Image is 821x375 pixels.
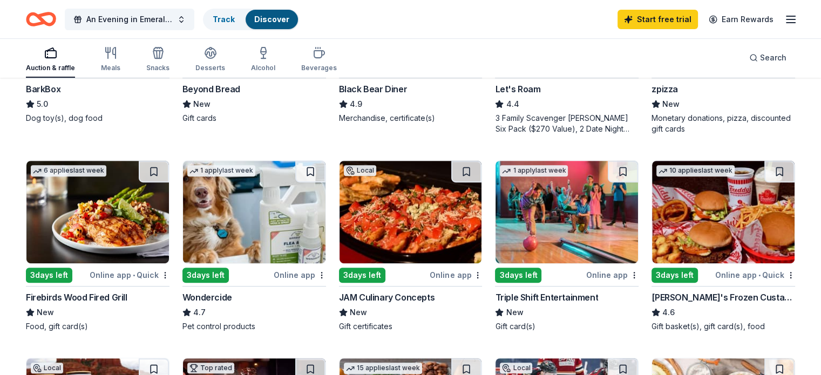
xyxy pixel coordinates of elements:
[26,83,60,96] div: BarkBox
[37,306,54,319] span: New
[344,363,422,374] div: 15 applies last week
[344,165,376,176] div: Local
[26,160,169,332] a: Image for Firebirds Wood Fired Grill6 applieslast week3days leftOnline app•QuickFirebirds Wood Fi...
[187,363,234,373] div: Top rated
[339,160,483,332] a: Image for JAM Culinary ConceptsLocal3days leftOnline appJAM Culinary ConceptsNewGift certificates
[65,9,194,30] button: An Evening in Emerald Gala
[350,306,367,319] span: New
[652,113,795,134] div: Monetary donations, pizza, discounted gift cards
[656,165,735,176] div: 10 applies last week
[26,64,75,72] div: Auction & raffle
[339,291,435,304] div: JAM Culinary Concepts
[506,98,519,111] span: 4.4
[652,160,795,332] a: Image for Freddy's Frozen Custard & Steakburgers10 applieslast week3days leftOnline app•Quick[PER...
[133,271,135,279] span: •
[146,64,169,72] div: Snacks
[183,161,325,263] img: Image for Wondercide
[500,363,532,373] div: Local
[495,113,639,134] div: 3 Family Scavenger [PERSON_NAME] Six Pack ($270 Value), 2 Date Night Scavenger [PERSON_NAME] Two ...
[500,165,568,176] div: 1 apply last week
[340,161,482,263] img: Image for JAM Culinary Concepts
[495,321,639,332] div: Gift card(s)
[662,306,675,319] span: 4.6
[86,13,173,26] span: An Evening in Emerald Gala
[182,83,240,96] div: Beyond Bread
[274,268,326,282] div: Online app
[26,321,169,332] div: Food, gift card(s)
[182,268,229,283] div: 3 days left
[339,321,483,332] div: Gift certificates
[652,291,795,304] div: [PERSON_NAME]'s Frozen Custard & Steakburgers
[702,10,780,29] a: Earn Rewards
[760,51,786,64] span: Search
[182,160,326,332] a: Image for Wondercide1 applylast week3days leftOnline appWondercide4.7Pet control products
[146,42,169,78] button: Snacks
[339,83,408,96] div: Black Bear Diner
[182,321,326,332] div: Pet control products
[350,98,362,111] span: 4.9
[251,64,275,72] div: Alcohol
[193,306,206,319] span: 4.7
[26,268,72,283] div: 3 days left
[652,321,795,332] div: Gift basket(s), gift card(s), food
[193,98,211,111] span: New
[26,161,169,263] img: Image for Firebirds Wood Fired Grill
[31,165,106,176] div: 6 applies last week
[182,291,232,304] div: Wondercide
[26,6,56,32] a: Home
[37,98,48,111] span: 5.0
[26,113,169,124] div: Dog toy(s), dog food
[101,64,120,72] div: Meals
[182,113,326,124] div: Gift cards
[495,268,541,283] div: 3 days left
[339,113,483,124] div: Merchandise, certificate(s)
[203,9,299,30] button: TrackDiscover
[101,42,120,78] button: Meals
[618,10,698,29] a: Start free trial
[586,268,639,282] div: Online app
[90,268,169,282] div: Online app Quick
[758,271,761,279] span: •
[195,42,225,78] button: Desserts
[187,165,255,176] div: 1 apply last week
[26,291,127,304] div: Firebirds Wood Fired Grill
[652,161,795,263] img: Image for Freddy's Frozen Custard & Steakburgers
[652,268,698,283] div: 3 days left
[301,64,337,72] div: Beverages
[506,306,523,319] span: New
[251,42,275,78] button: Alcohol
[741,47,795,69] button: Search
[195,64,225,72] div: Desserts
[339,268,385,283] div: 3 days left
[495,160,639,332] a: Image for Triple Shift Entertainment1 applylast week3days leftOnline appTriple Shift Entertainmen...
[301,42,337,78] button: Beverages
[715,268,795,282] div: Online app Quick
[213,15,235,24] a: Track
[254,15,289,24] a: Discover
[662,98,680,111] span: New
[430,268,482,282] div: Online app
[26,42,75,78] button: Auction & raffle
[495,83,540,96] div: Let's Roam
[496,161,638,263] img: Image for Triple Shift Entertainment
[652,83,678,96] div: zpizza
[495,291,598,304] div: Triple Shift Entertainment
[31,363,63,373] div: Local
